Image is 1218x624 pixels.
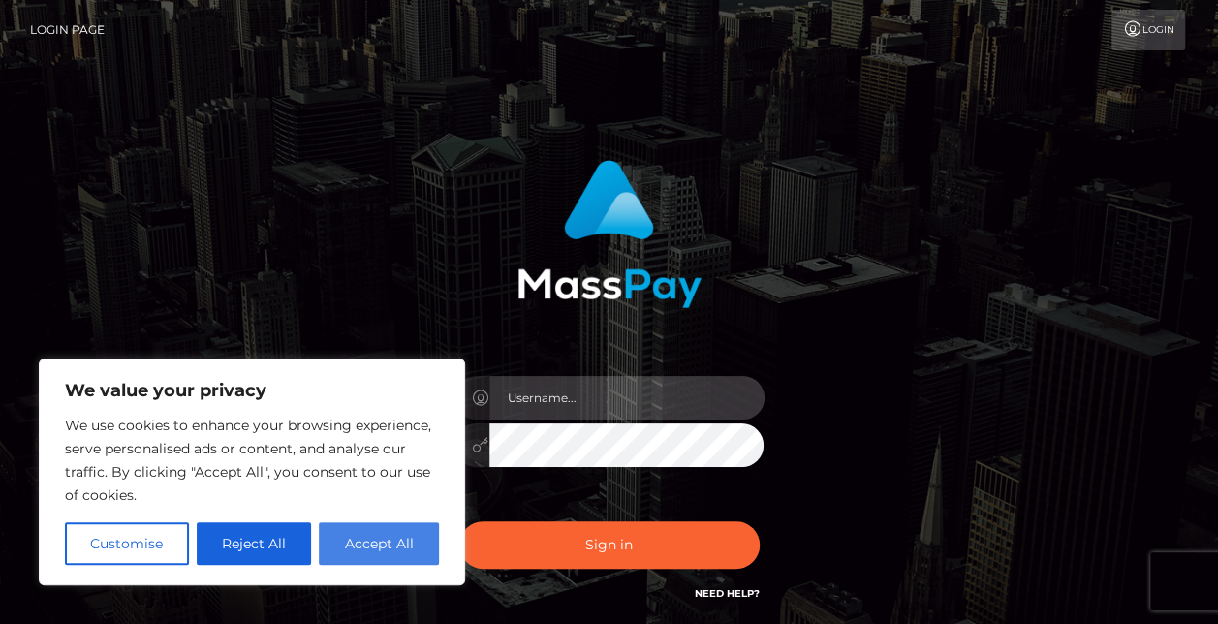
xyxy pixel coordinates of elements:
[39,359,465,585] div: We value your privacy
[30,10,105,50] a: Login Page
[1111,10,1185,50] a: Login
[319,522,439,565] button: Accept All
[197,522,312,565] button: Reject All
[695,587,760,600] a: Need Help?
[517,160,702,308] img: MassPay Login
[65,522,189,565] button: Customise
[65,414,439,507] p: We use cookies to enhance your browsing experience, serve personalised ads or content, and analys...
[489,376,765,420] input: Username...
[459,521,760,569] button: Sign in
[65,379,439,402] p: We value your privacy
